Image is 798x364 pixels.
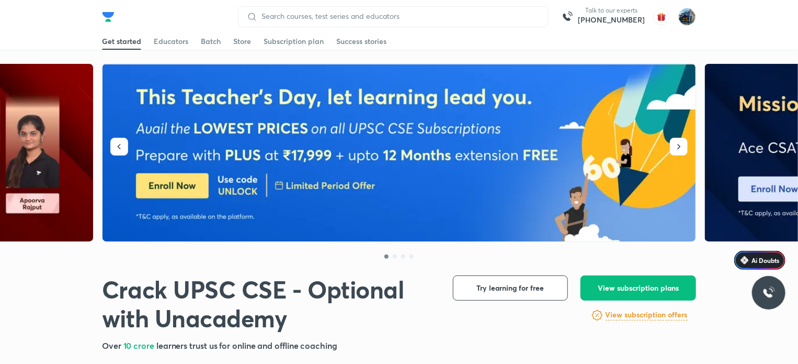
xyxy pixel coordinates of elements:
span: learners trust us for online and offline coaching [156,340,337,351]
a: Get started [102,33,141,50]
a: [PHONE_NUMBER] [578,15,645,25]
img: I A S babu [678,8,696,26]
div: Get started [102,36,141,47]
img: Company Logo [102,10,115,23]
div: Store [233,36,251,47]
div: Success stories [336,36,386,47]
span: Try learning for free [477,283,544,293]
a: Educators [154,33,188,50]
span: Over [102,340,123,351]
a: Ai Doubts [734,251,785,270]
a: Success stories [336,33,386,50]
p: Talk to our experts [578,6,645,15]
img: Icon [740,256,749,264]
img: call-us [557,6,578,27]
div: Batch [201,36,221,47]
input: Search courses, test series and educators [257,12,540,20]
button: View subscription plans [580,275,696,301]
span: Ai Doubts [751,256,779,264]
a: Batch [201,33,221,50]
h6: View subscription offers [606,310,688,321]
span: 10 crore [123,340,156,351]
div: Educators [154,36,188,47]
a: View subscription offers [606,309,688,322]
a: Store [233,33,251,50]
button: Try learning for free [453,275,568,301]
div: Subscription plan [264,36,324,47]
img: avatar [653,8,670,25]
img: ttu [762,286,775,299]
a: Subscription plan [264,33,324,50]
h1: Crack UPSC CSE - Optional with Unacademy [102,275,436,333]
span: View subscription plans [598,283,679,293]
